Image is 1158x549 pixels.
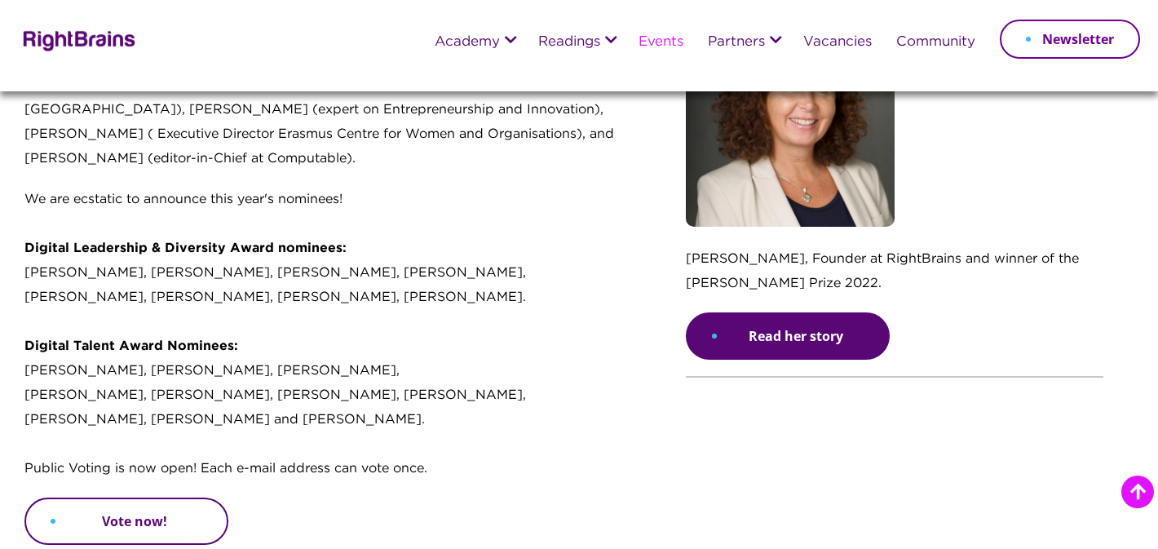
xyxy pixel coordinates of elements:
a: Vacancies [803,35,872,50]
a: Academy [435,35,500,50]
img: Rightbrains [18,28,136,51]
a: Events [639,35,683,50]
a: Read her story [686,312,890,360]
strong: Digital Leadership & Diversity Award nominees: [24,242,347,255]
a: Partners [708,35,765,50]
a: Newsletter [1000,20,1140,59]
strong: Digital Talent Award Nominees: [24,340,238,352]
p: We are ecstatic to announce this year's nominees! [PERSON_NAME], [PERSON_NAME], [PERSON_NAME], [P... [24,188,631,498]
span: determined by an expert jury consisting of [PERSON_NAME] (Author D&I, CEO Diversity and Performan... [24,55,629,165]
a: Community [896,35,975,50]
a: Vote now! [24,498,228,545]
a: Readings [538,35,600,50]
p: [PERSON_NAME], Founder at RightBrains and winner of the [PERSON_NAME] Prize 2022. [686,247,1103,312]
